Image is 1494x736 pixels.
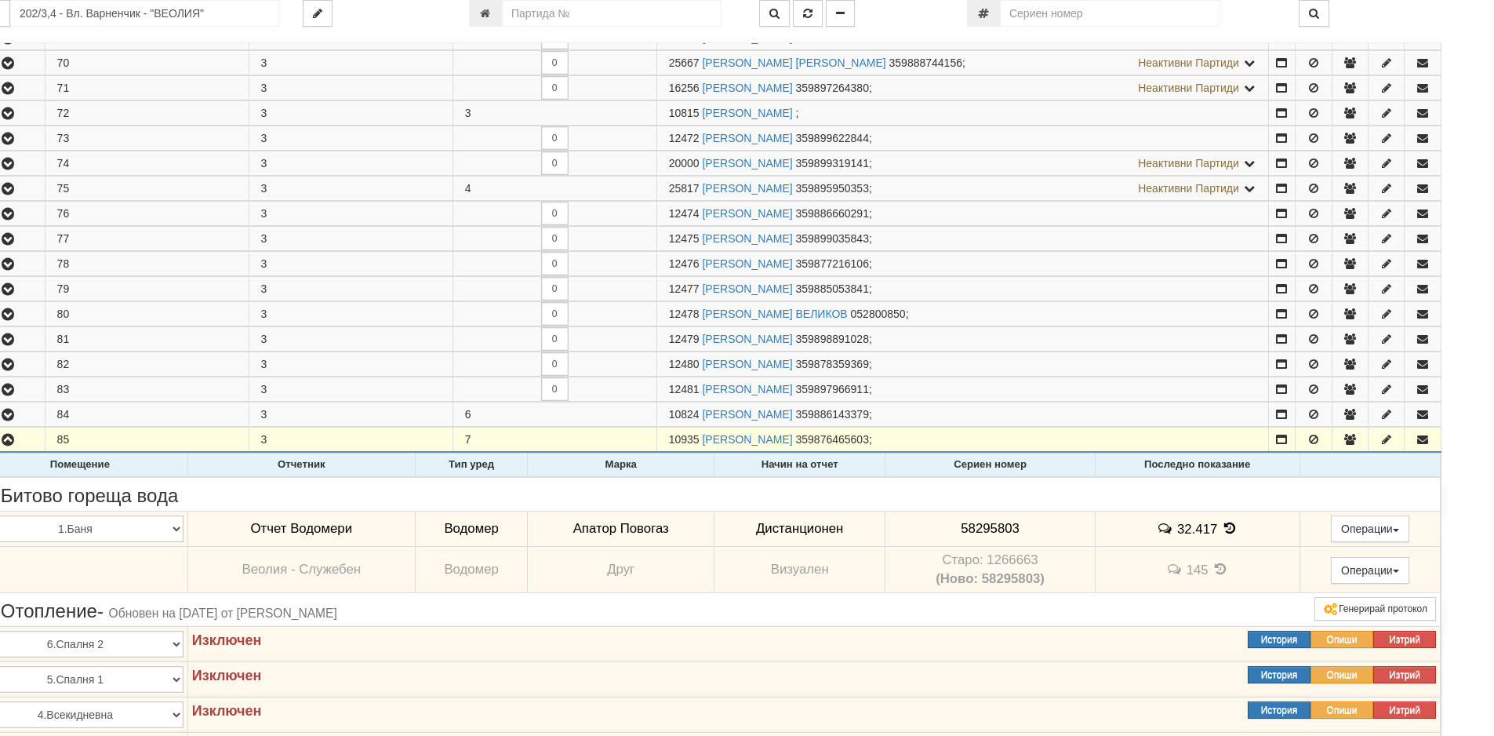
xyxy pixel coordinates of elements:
[1095,454,1300,477] th: Последно показание
[669,383,700,395] span: Партида №
[1177,521,1217,536] span: 32.417
[796,358,869,370] span: 359878359369
[465,433,471,446] span: 7
[1138,82,1239,94] span: Неактивни Партиди
[796,257,869,270] span: 359877216106
[1310,701,1373,719] button: Опиши
[415,454,528,477] th: Тип уред
[656,227,1268,251] td: ;
[702,132,792,144] a: [PERSON_NAME]
[415,511,528,547] td: Водомер
[45,352,249,377] td: 82
[669,257,700,270] span: Партида №
[192,703,262,719] strong: Изключен
[796,433,869,446] span: 359876465603
[249,403,453,427] td: 3
[1310,666,1373,683] button: Опиши
[656,277,1268,301] td: ;
[702,308,847,320] a: [PERSON_NAME] ВЕЛИКОВ
[889,56,962,69] span: 359888744156
[656,327,1268,352] td: ;
[45,428,249,453] td: 85
[702,207,792,220] a: [PERSON_NAME]
[669,308,700,320] span: Партида №
[192,632,262,648] strong: Изключен
[702,383,792,395] a: [PERSON_NAME]
[45,277,249,301] td: 79
[714,511,885,547] td: Дистанционен
[656,126,1268,151] td: ;
[885,454,1095,477] th: Сериен номер
[669,157,700,169] span: Партида №
[1331,557,1409,584] button: Операции
[249,352,453,377] td: 3
[669,282,700,295] span: Партида №
[796,232,869,245] span: 359899035843
[796,182,869,195] span: 359895950353
[249,76,453,100] td: 3
[1373,701,1436,719] button: Изтрий
[45,327,249,352] td: 81
[702,433,792,446] a: [PERSON_NAME]
[45,227,249,251] td: 77
[249,302,453,326] td: 3
[45,101,249,126] td: 72
[656,377,1268,402] td: ;
[702,56,885,69] a: [PERSON_NAME] [PERSON_NAME]
[249,202,453,226] td: 3
[45,302,249,326] td: 80
[656,252,1268,276] td: ;
[249,177,453,201] td: 3
[669,408,700,421] span: Партида №
[1248,701,1310,719] button: История
[656,51,1268,75] td: ;
[669,333,700,345] span: Партида №
[242,562,362,577] span: Веолия - Служебен
[702,282,792,295] a: [PERSON_NAME]
[249,101,453,126] td: 3
[45,151,249,176] td: 74
[669,182,700,195] span: Партида №
[936,571,1045,586] b: (Ново: 58295803)
[97,600,104,621] span: -
[528,547,714,593] td: Друг
[656,177,1268,201] td: ;
[45,51,249,75] td: 70
[702,232,792,245] a: [PERSON_NAME]
[702,358,792,370] a: [PERSON_NAME]
[656,202,1268,226] td: ;
[45,126,249,151] td: 73
[45,377,249,402] td: 83
[249,252,453,276] td: 3
[1373,666,1436,683] button: Изтрий
[1248,666,1310,683] button: История
[702,157,792,169] a: [PERSON_NAME]
[656,403,1268,427] td: ;
[656,428,1268,453] td: ;
[1138,56,1239,69] span: Неактивни Партиди
[1310,631,1373,648] button: Опиши
[187,454,415,477] th: Отчетник
[669,207,700,220] span: Партида №
[656,352,1268,377] td: ;
[465,107,471,119] span: 3
[669,132,700,144] span: Партида №
[465,408,471,421] span: 6
[109,607,337,620] span: Обновен на [DATE] от [PERSON_NAME]
[45,76,249,100] td: 71
[1138,157,1239,169] span: Неактивни Партиди
[415,547,528,593] td: Водомер
[249,428,453,453] td: 3
[796,207,869,220] span: 359886660291
[656,151,1268,176] td: ;
[45,252,249,276] td: 78
[702,257,792,270] a: [PERSON_NAME]
[702,333,792,345] a: [PERSON_NAME]
[669,232,700,245] span: Партида №
[656,302,1268,326] td: ;
[249,51,453,75] td: 3
[702,408,792,421] a: [PERSON_NAME]
[669,82,700,94] span: Партида №
[796,282,869,295] span: 359885053841
[45,177,249,201] td: 75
